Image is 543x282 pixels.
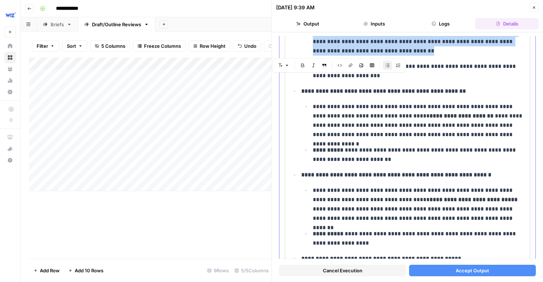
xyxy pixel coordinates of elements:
img: Wiz Logo [4,8,17,21]
div: [DATE] 9:39 AM [276,4,315,11]
button: Details [475,18,539,29]
span: Filter [37,42,48,50]
div: What's new? [5,143,15,154]
span: Sort [67,42,76,50]
a: Settings [4,86,16,98]
a: Browse [4,52,16,63]
button: Inputs [343,18,406,29]
a: Your Data [4,63,16,75]
span: Freeze Columns [144,42,181,50]
a: Home [4,40,16,52]
button: What's new? [4,143,16,154]
button: Freeze Columns [133,40,186,52]
span: 5 Columns [101,42,125,50]
div: 5/5 Columns [232,265,271,276]
span: Add 10 Rows [75,267,103,274]
button: Add 10 Rows [64,265,108,276]
span: Add Row [40,267,60,274]
button: Accept Output [409,265,536,276]
button: 5 Columns [90,40,130,52]
a: AirOps Academy [4,131,16,143]
button: Logs [409,18,473,29]
div: Draft/Outline Reviews [92,21,141,28]
button: Output [276,18,340,29]
button: Row Height [189,40,230,52]
button: Workspace: Wiz [4,6,16,24]
span: Cancel Execution [323,267,362,274]
span: Accept Output [456,267,489,274]
a: Draft/Outline Reviews [78,17,155,32]
button: Add Row [29,265,64,276]
a: Usage [4,75,16,86]
a: Briefs [37,17,78,32]
button: Undo [233,40,261,52]
span: Row Height [200,42,226,50]
div: Briefs [51,21,64,28]
button: Filter [32,40,59,52]
div: 9 Rows [204,265,232,276]
button: Cancel Execution [279,265,406,276]
button: Sort [62,40,87,52]
span: Undo [244,42,256,50]
button: Help + Support [4,154,16,166]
